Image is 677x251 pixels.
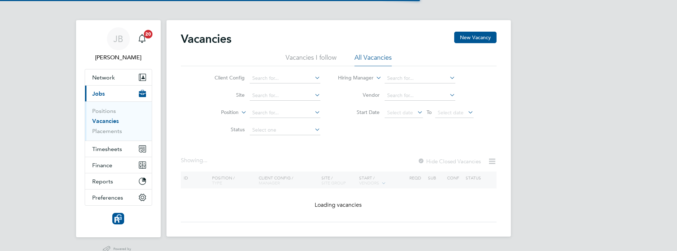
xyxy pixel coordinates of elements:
[85,86,152,101] button: Jobs
[113,34,123,44] span: JB
[85,141,152,157] button: Timesheets
[438,109,464,116] span: Select date
[181,157,209,164] div: Showing
[135,27,149,50] a: 20
[250,91,320,101] input: Search for...
[332,74,373,82] label: Hiring Manager
[85,190,152,205] button: Preferences
[250,73,320,83] input: Search for...
[76,20,161,237] nav: Main navigation
[85,213,152,224] a: Go to home page
[92,194,123,201] span: Preferences
[92,162,112,169] span: Finance
[144,30,152,38] span: 20
[286,53,337,66] li: Vacancies I follow
[387,109,413,116] span: Select date
[197,109,239,116] label: Position
[418,158,481,165] label: Hide Closed Vacancies
[203,92,245,98] label: Site
[92,90,105,97] span: Jobs
[92,74,115,81] span: Network
[85,173,152,189] button: Reports
[92,146,122,152] span: Timesheets
[92,118,119,124] a: Vacancies
[92,108,116,114] a: Positions
[454,32,497,43] button: New Vacancy
[112,213,124,224] img: resourcinggroup-logo-retina.png
[203,126,245,133] label: Status
[424,108,434,117] span: To
[85,101,152,141] div: Jobs
[92,128,122,134] a: Placements
[85,53,152,62] span: Joe Belsten
[385,73,455,83] input: Search for...
[85,27,152,62] a: JB[PERSON_NAME]
[85,69,152,85] button: Network
[250,108,320,118] input: Search for...
[92,178,113,185] span: Reports
[203,157,207,164] span: ...
[250,125,320,135] input: Select one
[338,109,380,115] label: Start Date
[181,32,231,46] h2: Vacancies
[354,53,392,66] li: All Vacancies
[85,157,152,173] button: Finance
[385,91,455,101] input: Search for...
[203,74,245,81] label: Client Config
[338,92,380,98] label: Vendor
